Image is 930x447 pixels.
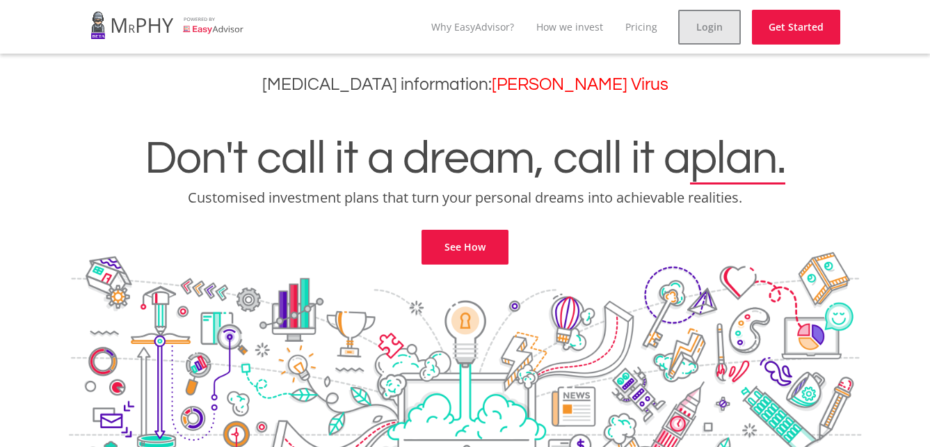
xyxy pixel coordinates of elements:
a: Login [678,10,741,45]
a: [PERSON_NAME] Virus [492,76,668,93]
a: See How [422,230,508,265]
a: Pricing [625,20,657,33]
a: How we invest [536,20,603,33]
a: Get Started [752,10,840,45]
h3: [MEDICAL_DATA] information: [10,74,920,95]
a: Why EasyAdvisor? [431,20,514,33]
p: Customised investment plans that turn your personal dreams into achievable realities. [10,188,920,207]
h1: Don't call it a dream, call it a [10,135,920,182]
span: plan. [690,135,785,182]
